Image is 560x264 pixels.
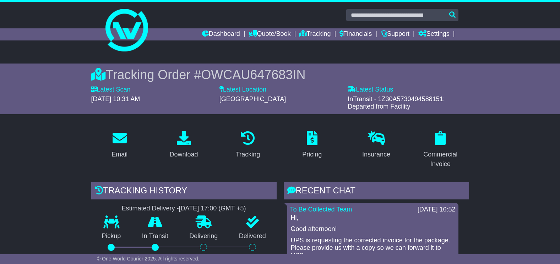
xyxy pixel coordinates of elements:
div: Email [112,150,127,159]
span: OWCAU647683IN [201,67,305,82]
label: Latest Status [348,86,393,94]
a: Download [165,128,202,162]
div: RECENT CHAT [284,182,469,201]
a: To Be Collected Team [290,206,352,213]
span: [GEOGRAPHIC_DATA] [219,95,286,103]
a: Quote/Book [249,28,290,40]
span: [DATE] 10:31 AM [91,95,140,103]
a: Support [381,28,409,40]
div: Tracking Order # [91,67,469,82]
label: Latest Location [219,86,266,94]
label: Latest Scan [91,86,131,94]
p: Delivered [228,232,277,240]
p: Delivering [179,232,229,240]
a: Email [107,128,132,162]
a: Settings [418,28,450,40]
span: © One World Courier 2025. All rights reserved. [97,256,200,262]
a: Tracking [231,128,265,162]
div: Pricing [302,150,322,159]
div: Commercial Invoice [417,150,464,169]
div: Estimated Delivery - [91,205,277,213]
div: Tracking [236,150,260,159]
p: Good afternoon! [291,225,455,233]
a: Insurance [358,128,395,162]
p: UPS is requesting the corrected invoice for the package. Please provide us with a copy so we can ... [291,237,455,260]
div: Tracking history [91,182,277,201]
div: [DATE] 16:52 [418,206,456,214]
div: Download [169,150,198,159]
div: [DATE] 17:00 (GMT +5) [179,205,246,213]
a: Pricing [298,128,326,162]
a: Tracking [299,28,331,40]
p: Hi, [291,214,455,222]
div: Insurance [362,150,390,159]
p: Pickup [91,232,132,240]
span: InTransit - 1Z30A5730494588151: Departed from Facility [348,95,445,110]
a: Financials [339,28,372,40]
a: Dashboard [202,28,240,40]
p: In Transit [131,232,179,240]
a: Commercial Invoice [412,128,469,171]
